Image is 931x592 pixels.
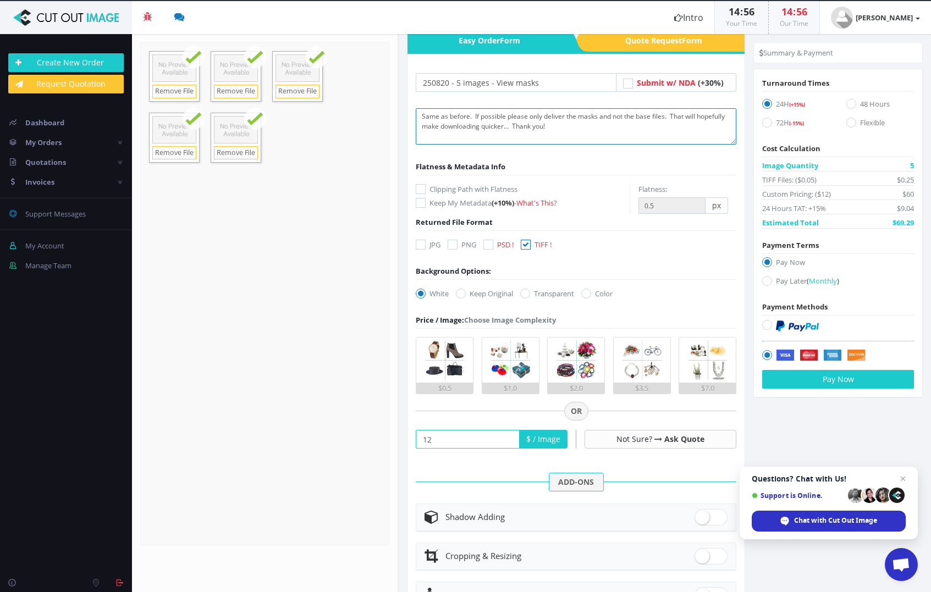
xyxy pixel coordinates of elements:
img: 4.png [619,338,664,383]
span: px [706,197,728,214]
a: Request Quotation [8,75,124,93]
img: 5.png [685,338,730,383]
small: Our Time [780,19,808,28]
label: 24H [762,98,830,113]
span: Estimated Total [762,217,819,228]
input: Your Price [416,430,520,449]
span: Shadow Adding [445,511,505,522]
span: Manage Team [25,261,71,270]
span: Turnaround Times [762,78,829,88]
span: My Orders [25,137,62,147]
li: Summary & Payment [759,47,833,58]
label: JPG [416,239,440,250]
span: TIFF Files: ($0.05) [762,174,817,185]
span: $9.04 [897,203,914,214]
small: Your Time [726,19,757,28]
label: Keep Original [456,288,513,299]
a: Remove File [152,85,196,98]
span: $ / Image [520,430,568,449]
span: Price / Image: [416,315,464,325]
a: Ask Quote [664,434,704,444]
span: : [792,5,796,18]
img: 3.png [554,338,599,383]
a: Remove File [214,85,258,98]
div: Background Options: [416,265,491,276]
span: Support is Online. [752,491,844,500]
span: PSD ! [497,240,514,250]
span: OR [564,402,588,421]
a: (-15%) [789,118,804,128]
button: Pay Now [762,370,914,389]
i: Form [500,35,520,46]
label: Flatness: [638,184,667,195]
span: Dashboard [25,118,64,128]
a: Easy OrderForm [407,29,563,52]
span: Custom Pricing: ($12) [762,189,831,200]
a: Open chat [885,548,918,581]
span: (+10%) [492,198,514,208]
span: TIFF ! [535,240,552,250]
span: Returned File Format [416,217,493,227]
span: (+15%) [789,101,805,108]
span: 24 Hours TAT: +15% [762,203,826,214]
label: PNG [448,239,476,250]
a: (+15%) [789,99,805,109]
span: Flatness & Metadata Info [416,162,505,171]
a: (Monthly) [807,276,839,286]
div: $2.0 [548,383,604,394]
div: $7.0 [679,383,736,394]
span: 56 [796,5,807,18]
a: Remove File [214,146,258,160]
label: White [416,288,449,299]
a: Remove File [276,85,319,98]
span: Chat with Cut Out Image [752,511,906,532]
img: Securely by Stripe [776,350,866,362]
label: Pay Later [762,275,914,290]
span: Invoices [25,177,54,187]
span: My Account [25,241,64,251]
img: user_default.jpg [831,7,853,29]
label: Flexible [846,117,914,132]
span: 56 [743,5,754,18]
label: Color [581,288,613,299]
span: Not Sure? [616,434,652,444]
input: Your Order Title [416,73,616,92]
span: ADD-ONS [549,473,604,491]
span: 14 [781,5,792,18]
span: $0.25 [897,174,914,185]
span: Quotations [25,157,66,167]
span: $60 [902,189,914,200]
span: Payment Terms [762,240,819,250]
a: Submit w/ NDA (+30%) [637,78,724,88]
div: Choose Image Complexity [416,314,556,325]
div: $3.5 [614,383,670,394]
span: Easy Order [407,29,563,52]
span: Cost Calculation [762,143,820,153]
span: Image Quantity [762,160,818,171]
a: Intro [663,1,714,34]
span: Support Messages [25,209,86,219]
span: Chat with Cut Out Image [794,516,877,525]
img: 2.png [488,338,533,383]
label: Transparent [520,288,574,299]
span: (-15%) [789,120,804,127]
label: Clipping Path with Flatness [416,184,630,195]
img: PayPal [776,320,819,331]
span: Questions? Chat with Us! [752,474,906,483]
span: $69.29 [893,217,914,228]
label: 48 Hours [846,98,914,113]
a: What's This? [516,198,557,208]
a: [PERSON_NAME] [820,1,931,34]
div: $0.5 [416,383,473,394]
i: Form [682,35,702,46]
a: Remove File [152,146,196,160]
strong: [PERSON_NAME] [856,13,913,23]
img: 1.png [422,338,467,383]
img: Cut Out Image [8,9,124,26]
span: (+30%) [698,78,724,88]
span: Monthly [809,276,837,286]
a: Quote RequestForm [590,29,745,52]
span: Submit w/ NDA [637,78,696,88]
span: Cropping & Resizing [445,550,521,561]
label: 72H [762,117,830,132]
